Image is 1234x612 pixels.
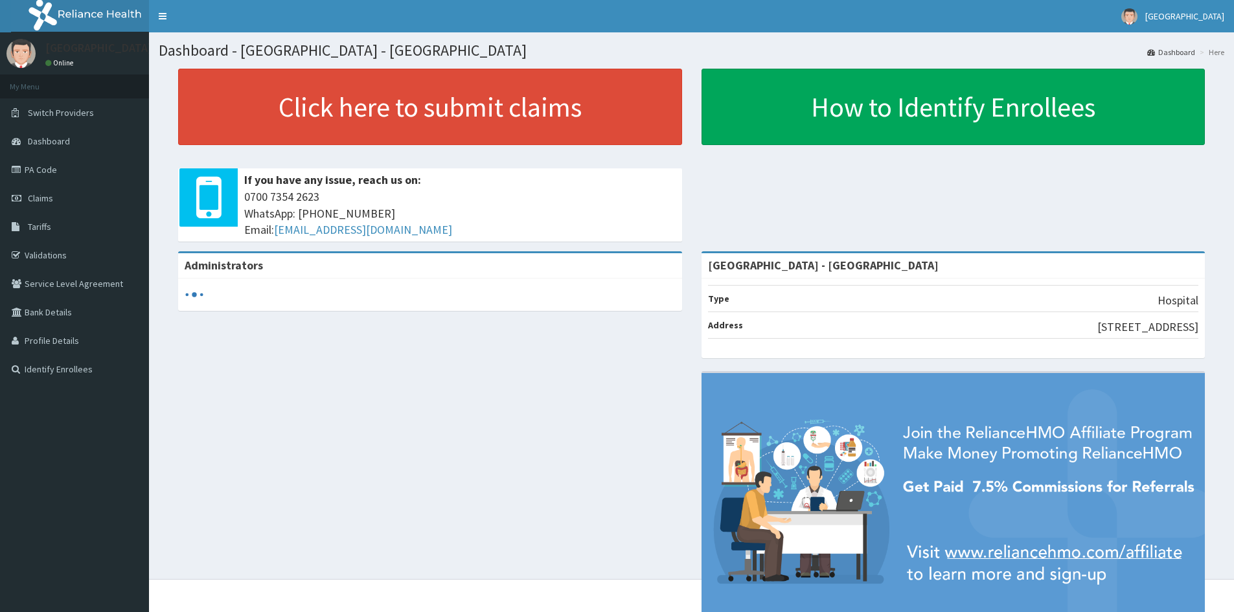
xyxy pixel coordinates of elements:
span: Switch Providers [28,107,94,119]
img: User Image [1121,8,1137,25]
svg: audio-loading [185,285,204,304]
b: If you have any issue, reach us on: [244,172,421,187]
span: [GEOGRAPHIC_DATA] [1145,10,1224,22]
a: How to Identify Enrollees [702,69,1205,145]
a: Click here to submit claims [178,69,682,145]
b: Administrators [185,258,263,273]
b: Address [708,319,743,331]
p: [STREET_ADDRESS] [1097,319,1198,335]
span: Dashboard [28,135,70,147]
li: Here [1196,47,1224,58]
span: Claims [28,192,53,204]
span: Tariffs [28,221,51,232]
span: 0700 7354 2623 WhatsApp: [PHONE_NUMBER] Email: [244,188,676,238]
b: Type [708,293,729,304]
p: [GEOGRAPHIC_DATA] [45,42,152,54]
a: Dashboard [1147,47,1195,58]
a: Online [45,58,76,67]
img: User Image [6,39,36,68]
h1: Dashboard - [GEOGRAPHIC_DATA] - [GEOGRAPHIC_DATA] [159,42,1224,59]
p: Hospital [1158,292,1198,309]
a: [EMAIL_ADDRESS][DOMAIN_NAME] [274,222,452,237]
strong: [GEOGRAPHIC_DATA] - [GEOGRAPHIC_DATA] [708,258,939,273]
